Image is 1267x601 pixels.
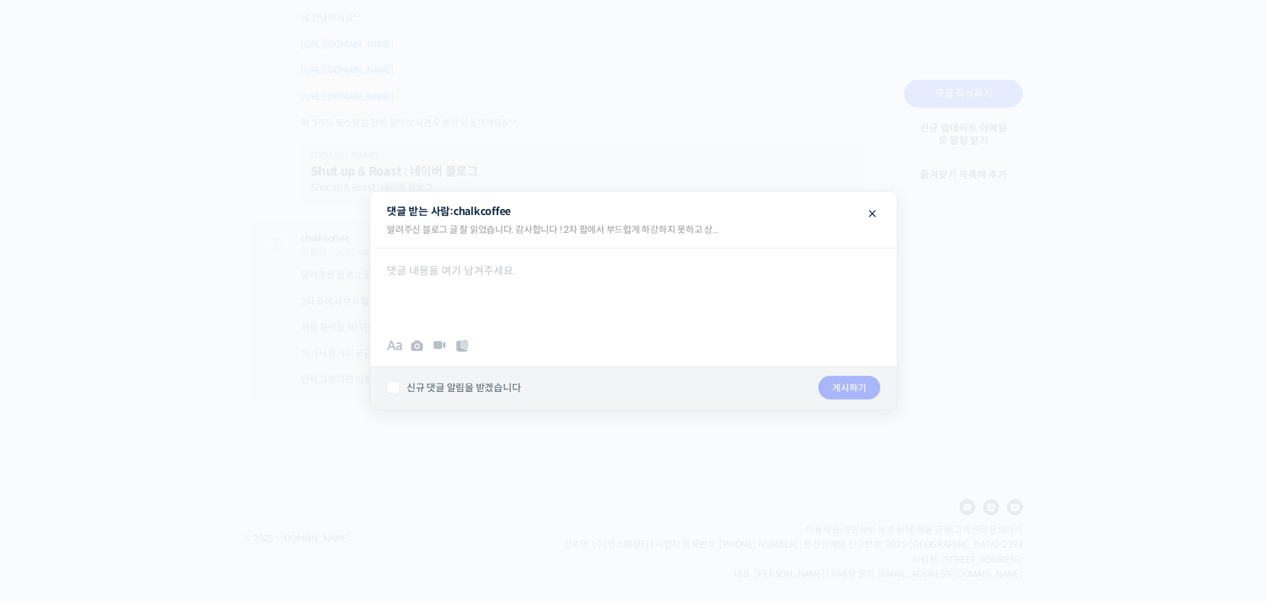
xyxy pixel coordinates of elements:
span: 설정 [204,438,220,449]
legend: 댓글 받는 사람: [370,191,897,248]
label: 신규 댓글 알림을 받겠습니다 [387,381,521,394]
a: 홈 [4,418,87,451]
span: chalkcoffee [453,204,511,218]
div: 알려주신 블로그 글 잘 읽었습니다. 감사합니다 ! 2차 팝에서 부드럽게 하강하지 못하고 상... [377,217,890,248]
span: 대화 [121,439,137,449]
a: 대화 [87,418,170,451]
span: 홈 [42,438,49,449]
a: 설정 [170,418,253,451]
